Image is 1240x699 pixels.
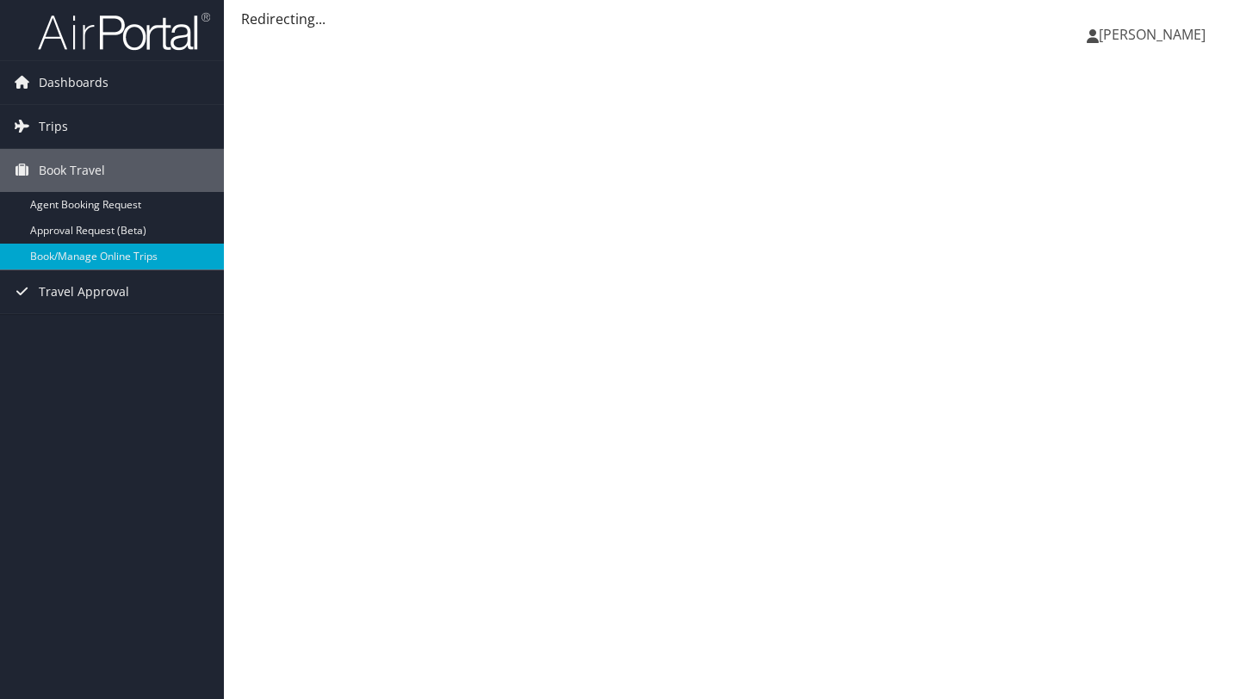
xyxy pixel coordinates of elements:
span: Book Travel [39,149,105,192]
span: Travel Approval [39,270,129,313]
span: Dashboards [39,61,108,104]
a: [PERSON_NAME] [1087,9,1223,60]
span: Trips [39,105,68,148]
div: Redirecting... [241,9,1223,29]
span: [PERSON_NAME] [1099,25,1206,44]
img: airportal-logo.png [38,11,210,52]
